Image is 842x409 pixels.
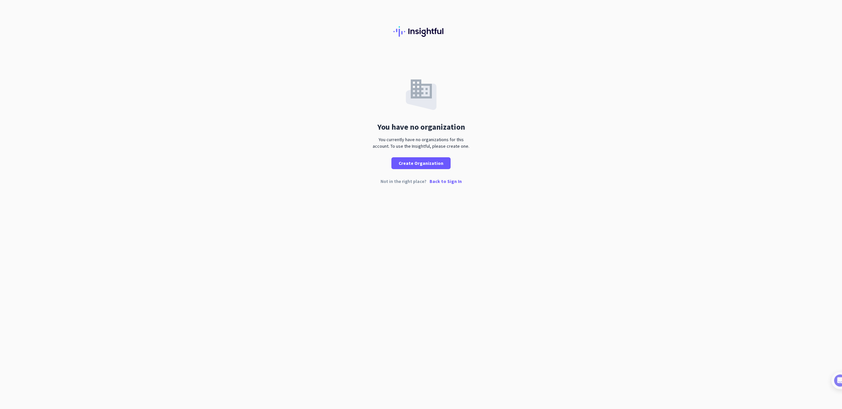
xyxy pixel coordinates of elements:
[370,136,472,149] div: You currently have no organizations for this account. To use the Insightful, please create one.
[391,157,451,169] button: Create Organization
[377,123,465,131] div: You have no organization
[430,179,462,184] p: Back to Sign In
[399,160,443,166] span: Create Organization
[393,26,449,37] img: Insightful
